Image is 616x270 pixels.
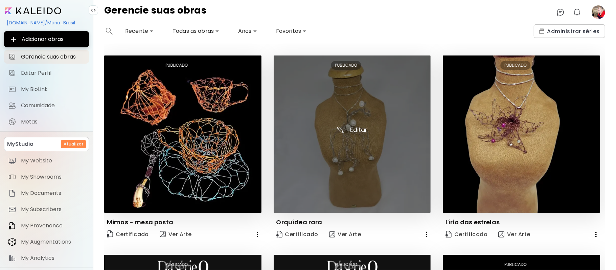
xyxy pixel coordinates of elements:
div: PUBLICADO [500,260,530,269]
span: Certificado [107,230,149,239]
button: collectionsAdministrar séries [534,24,605,38]
img: search [106,28,113,35]
span: Ver Arte [329,231,361,238]
span: My Augmentations [21,239,85,245]
button: view-artVer Arte [496,228,533,241]
img: thumbnail [274,55,431,213]
img: Comunidade icon [8,102,16,110]
img: Editar Perfil icon [8,69,16,77]
button: search [104,24,114,38]
div: Favoritos [273,26,309,37]
span: My BioLink [21,86,85,93]
span: Certificado [276,231,318,238]
span: My Provenance [21,222,85,229]
img: collapse [91,7,96,13]
img: My BioLink icon [8,85,16,93]
h6: Atualizar [64,141,83,147]
span: My Website [21,157,85,164]
img: item [8,205,16,213]
img: thumbnail [104,55,261,213]
img: Metas icon [8,118,16,126]
button: bellIcon [571,6,583,18]
button: view-artVer Arte [326,228,364,241]
img: item [8,222,16,230]
img: item [8,173,16,181]
a: Comunidade iconComunidade [4,99,89,112]
img: item [8,238,16,246]
a: CertificateCertificado [104,228,152,241]
img: item [8,189,16,197]
span: My Documents [21,190,85,197]
p: Lírio das estrelas [446,218,500,226]
img: view-art [329,231,335,238]
a: itemMy Website [4,154,89,167]
a: itemMy Documents [4,186,89,200]
img: view-art [160,231,166,237]
img: Certificate [446,231,452,238]
a: completeMy BioLink iconMy BioLink [4,83,89,96]
img: Gerencie suas obras icon [8,53,16,61]
button: Adicionar obras [4,31,89,47]
img: item [8,254,16,262]
a: completeMetas iconMetas [4,115,89,129]
h4: Gerencie suas obras [104,5,206,19]
a: itemMy Subscribers [4,203,89,216]
img: view-art [498,231,504,238]
img: Certificate [276,231,282,238]
button: view-artVer Arte [157,228,195,241]
span: Ver Arte [160,230,192,239]
a: itemMy Analytics [4,251,89,265]
img: thumbnail [443,55,600,213]
span: Adicionar obras [9,35,84,43]
p: MyStudio [7,140,33,148]
span: Certificado [446,231,487,238]
div: Anos [235,26,260,37]
span: Administrar séries [539,28,600,35]
span: Editar Perfil [21,70,85,76]
img: item [8,157,16,165]
p: Orquídea rara [276,218,322,226]
p: Mimos - mesa posta [107,218,173,226]
a: itemMy Showrooms [4,170,89,184]
div: PUBLICADO [162,61,192,70]
a: Gerencie suas obras iconGerencie suas obras [4,50,89,64]
a: Editar Perfil iconEditar Perfil [4,66,89,80]
span: Comunidade [21,102,85,109]
div: [DOMAIN_NAME]/Maria_Brasil [4,17,89,28]
img: chatIcon [556,8,565,16]
div: Todas as obras [170,26,222,37]
span: My Showrooms [21,174,85,180]
div: Recente [122,26,156,37]
span: Metas [21,118,85,125]
span: Ver Arte [498,231,530,238]
div: PUBLICADO [500,61,530,70]
div: PUBLICADO [162,260,192,269]
a: CertificateCertificado [443,228,490,241]
div: PUBLICADO [331,260,361,269]
img: Certificate [107,230,113,238]
img: collections [539,28,545,34]
a: itemMy Provenance [4,219,89,232]
span: Gerencie suas obras [21,53,85,60]
span: My Subscribers [21,206,85,213]
a: CertificateCertificado [274,228,321,241]
div: PUBLICADO [331,61,361,70]
img: bellIcon [573,8,581,16]
span: My Analytics [21,255,85,262]
a: itemMy Augmentations [4,235,89,249]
